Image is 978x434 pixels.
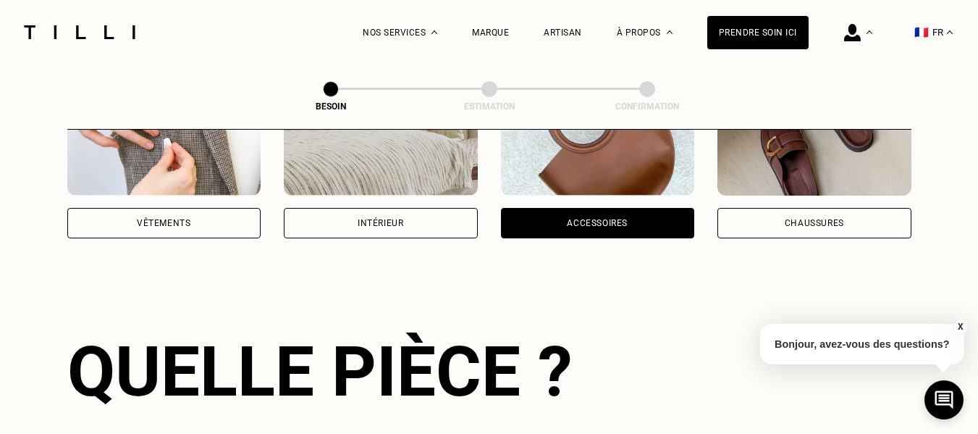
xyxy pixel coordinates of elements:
img: Vêtements [67,65,261,196]
button: X [953,319,967,335]
div: Accessoires [567,219,628,228]
span: 🇫🇷 [914,25,929,39]
img: Menu déroulant [867,30,872,34]
div: Estimation [417,101,562,112]
img: Intérieur [284,65,478,196]
div: Vêtements [137,219,190,228]
div: Intérieur [358,219,403,228]
a: Prendre soin ici [707,16,809,49]
img: Logo du service de couturière Tilli [19,25,140,39]
div: Confirmation [575,101,720,112]
img: Chaussures [717,65,911,196]
img: Menu déroulant à propos [667,30,673,34]
a: Artisan [544,28,582,38]
div: Besoin [258,101,403,112]
a: Marque [472,28,509,38]
img: icône connexion [844,24,861,41]
div: Quelle pièce ? [67,331,911,412]
div: Chaussures [785,219,844,228]
img: Menu déroulant [431,30,437,34]
img: menu déroulant [947,30,953,34]
img: Accessoires [501,65,695,196]
p: Bonjour, avez-vous des questions? [760,324,964,364]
